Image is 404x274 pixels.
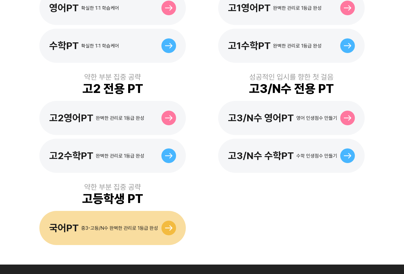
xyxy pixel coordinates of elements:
div: 고2 전용 PT [82,81,143,96]
div: 고3/N수 전용 PT [249,81,334,96]
div: 고1영어PT [228,2,271,14]
div: 약한 부분 집중 공략 [84,73,141,81]
div: 고2수학PT [49,150,93,162]
div: 고3/N수 영어PT [228,112,294,124]
div: 성공적인 입시를 향한 첫 걸음 [249,73,334,81]
div: 고3/N수 수학PT [228,150,294,162]
div: 확실한 1:1 학습케어 [81,43,119,49]
div: 고등학생 PT [82,191,143,206]
div: 약한 부분 집중 공략 [84,183,141,191]
div: 수학PT [49,40,79,52]
div: 고2영어PT [49,112,93,124]
div: 수학 인생점수 만들기 [296,153,337,159]
div: 완벽한 관리로 1등급 완성 [96,153,144,159]
div: 국어PT [49,222,79,234]
div: 확실한 1:1 학습케어 [81,5,119,11]
div: 영어PT [49,2,79,14]
div: 완벽한 관리로 1등급 완성 [273,5,322,11]
div: 영어 인생점수 만들기 [296,115,337,121]
div: 완벽한 관리로 1등급 완성 [273,43,322,49]
div: 완벽한 관리로 1등급 완성 [96,115,144,121]
div: 중3-고등/N수 완벽한 관리로 1등급 완성 [81,225,158,231]
div: 고1수학PT [228,40,271,52]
